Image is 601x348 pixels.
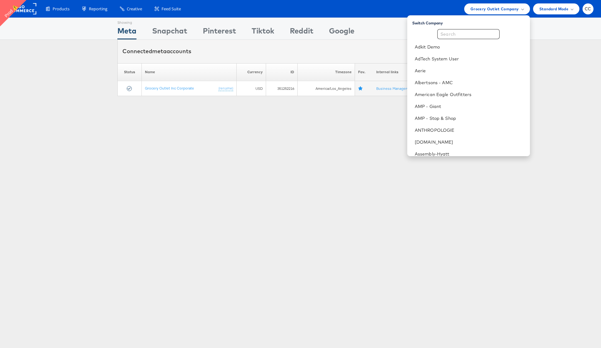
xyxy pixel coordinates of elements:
a: Albertsons - AMC [415,79,525,86]
td: America/Los_Angeles [298,81,355,96]
td: USD [236,81,266,96]
span: Feed Suite [162,6,181,12]
span: Reporting [89,6,107,12]
div: Tiktok [252,25,274,39]
div: Pinterest [203,25,236,39]
span: meta [152,48,167,55]
input: Search [437,29,500,39]
a: American Eagle Outfitters [415,91,525,98]
div: Switch Company [412,18,530,26]
span: Creative [127,6,142,12]
a: Adkit Demo [415,44,525,50]
div: Snapchat [152,25,187,39]
a: Business Manager [376,86,410,91]
a: [DOMAIN_NAME] [415,139,525,145]
th: Name [141,63,236,81]
span: CC [585,7,591,11]
a: AMP - Stop & Shop [415,115,525,121]
div: Meta [117,25,136,39]
div: Showing [117,18,136,25]
a: (rename) [218,86,233,91]
a: Assembly-Hyatt [415,151,525,157]
a: AdTech System User [415,56,525,62]
th: Currency [236,63,266,81]
a: Grocery Outlet Inc Corporate [145,86,194,90]
td: 351252216 [266,81,298,96]
a: ANTHROPOLOGIE [415,127,525,133]
span: Standard Mode [539,6,568,12]
span: Products [53,6,69,12]
a: AMP - Giant [415,103,525,110]
div: Connected accounts [122,47,191,55]
th: Timezone [298,63,355,81]
th: ID [266,63,298,81]
div: Google [329,25,354,39]
a: Aerie [415,68,525,74]
th: Status [118,63,142,81]
span: Grocery Outlet Company [470,6,519,12]
div: Reddit [290,25,313,39]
